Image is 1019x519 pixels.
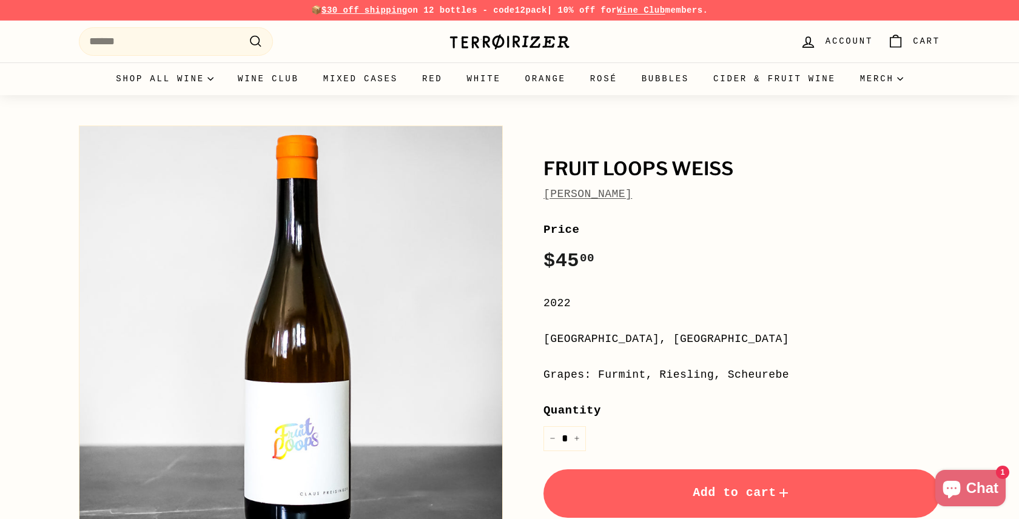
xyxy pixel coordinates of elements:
a: Red [410,62,455,95]
span: $30 off shipping [321,5,408,15]
summary: Shop all wine [104,62,226,95]
a: Wine Club [226,62,311,95]
a: Wine Club [617,5,665,15]
div: Grapes: Furmint, Riesling, Scheurebe [543,366,940,384]
strong: 12pack [515,5,547,15]
a: Mixed Cases [311,62,410,95]
sup: 00 [580,252,594,265]
div: 2022 [543,295,940,312]
div: Primary [55,62,964,95]
span: $45 [543,250,594,272]
span: Account [826,35,873,48]
p: 📦 on 12 bottles - code | 10% off for members. [79,4,940,17]
div: [GEOGRAPHIC_DATA], [GEOGRAPHIC_DATA] [543,330,940,348]
button: Increase item quantity by one [568,426,586,451]
label: Quantity [543,401,940,420]
a: Account [793,24,880,59]
a: Orange [513,62,578,95]
a: Bubbles [630,62,701,95]
a: [PERSON_NAME] [543,188,632,200]
a: Rosé [578,62,630,95]
span: Cart [913,35,940,48]
inbox-online-store-chat: Shopify online store chat [932,470,1009,509]
h1: Fruit Loops Weiss [543,159,940,179]
button: Reduce item quantity by one [543,426,562,451]
button: Add to cart [543,469,940,518]
a: White [455,62,513,95]
span: Add to cart [693,486,791,500]
label: Price [543,221,940,239]
a: Cart [880,24,947,59]
a: Cider & Fruit Wine [701,62,848,95]
input: quantity [543,426,586,451]
summary: Merch [848,62,915,95]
